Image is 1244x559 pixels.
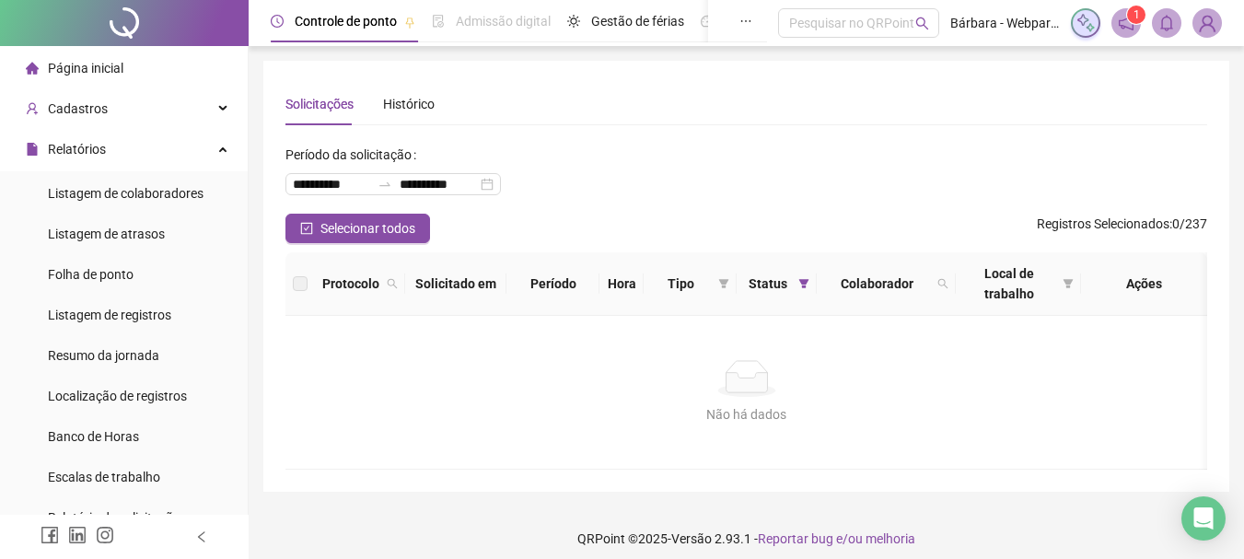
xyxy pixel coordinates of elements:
[934,270,952,297] span: search
[567,15,580,28] span: sun
[1118,15,1134,31] span: notification
[41,526,59,544] span: facebook
[739,15,752,28] span: ellipsis
[320,218,415,239] span: Selecionar todos
[1158,15,1175,31] span: bell
[599,252,644,316] th: Hora
[1134,8,1140,21] span: 1
[308,404,1185,425] div: Não há dados
[26,143,39,156] span: file
[915,17,929,30] span: search
[48,267,134,282] span: Folha de ponto
[405,252,506,316] th: Solicitado em
[758,531,915,546] span: Reportar bug e/ou melhoria
[285,214,430,243] button: Selecionar todos
[1059,260,1077,308] span: filter
[404,17,415,28] span: pushpin
[48,389,187,403] span: Localização de registros
[1193,9,1221,37] img: 80825
[506,252,599,316] th: Período
[1075,13,1096,33] img: sparkle-icon.fc2bf0ac1784a2077858766a79e2daf3.svg
[383,94,435,114] div: Histórico
[1181,496,1226,541] div: Open Intercom Messenger
[744,274,791,294] span: Status
[48,61,123,76] span: Página inicial
[937,278,948,289] span: search
[68,526,87,544] span: linkedin
[795,270,813,297] span: filter
[1037,216,1169,231] span: Registros Selecionados
[285,140,424,169] label: Período da solicitação
[798,278,809,289] span: filter
[96,526,114,544] span: instagram
[718,278,729,289] span: filter
[48,308,171,322] span: Listagem de registros
[195,530,208,543] span: left
[48,101,108,116] span: Cadastros
[295,14,397,29] span: Controle de ponto
[26,62,39,75] span: home
[285,94,354,114] div: Solicitações
[824,274,930,294] span: Colaborador
[1063,278,1074,289] span: filter
[26,102,39,115] span: user-add
[591,14,684,29] span: Gestão de férias
[322,274,379,294] span: Protocolo
[950,13,1060,33] span: Bárbara - Webpark estacionamentos
[271,15,284,28] span: clock-circle
[456,14,551,29] span: Admissão digital
[48,510,186,525] span: Relatório de solicitações
[378,177,392,192] span: to
[48,227,165,241] span: Listagem de atrasos
[378,177,392,192] span: swap-right
[963,263,1055,304] span: Local de trabalho
[300,222,313,235] span: check-square
[48,348,159,363] span: Resumo da jornada
[1037,214,1207,243] span: : 0 / 237
[671,531,712,546] span: Versão
[383,270,401,297] span: search
[48,186,203,201] span: Listagem de colaboradores
[1127,6,1145,24] sup: 1
[48,142,106,157] span: Relatórios
[48,470,160,484] span: Escalas de trabalho
[48,429,139,444] span: Banco de Horas
[701,15,714,28] span: dashboard
[715,270,733,297] span: filter
[387,278,398,289] span: search
[1088,274,1200,294] div: Ações
[432,15,445,28] span: file-done
[651,274,711,294] span: Tipo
